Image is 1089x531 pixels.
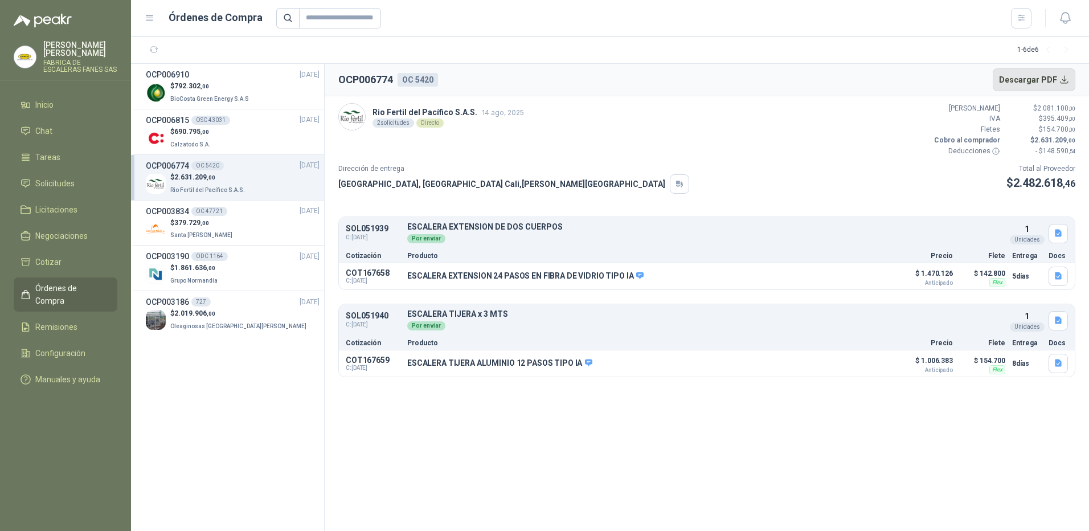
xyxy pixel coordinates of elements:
span: Rio Fertil del Pacífico S.A.S. [170,187,245,193]
p: ESCALERA EXTENSION DE DOS CUERPOS [407,223,1005,231]
span: [DATE] [300,297,320,308]
span: C: [DATE] [346,233,400,242]
div: 727 [191,297,211,307]
div: Por enviar [407,234,445,243]
div: 1 - 6 de 6 [1017,41,1075,59]
div: Flex [989,365,1005,374]
img: Company Logo [146,83,166,103]
p: [PERSON_NAME] [932,103,1000,114]
span: ,00 [1068,105,1075,112]
p: ESCALERA EXTENSION 24 PASOS EN FIBRA DE VIDRIO TIPO IA [407,271,644,281]
span: [DATE] [300,115,320,125]
p: Docs [1049,252,1068,259]
a: Órdenes de Compra [14,277,117,312]
p: Cobro al comprador [932,135,1000,146]
img: Logo peakr [14,14,72,27]
span: ,00 [200,83,209,89]
span: ,46 [1063,178,1075,189]
p: - $ [1007,146,1075,157]
p: COT167659 [346,356,400,365]
p: $ [170,126,212,137]
p: $ 1.470.126 [896,267,953,286]
div: Unidades [1010,322,1045,332]
p: $ [170,218,235,228]
span: ,00 [1068,126,1075,133]
span: ,00 [1068,116,1075,122]
span: C: [DATE] [346,277,400,284]
span: 395.409 [1043,115,1075,122]
span: ,00 [200,129,209,135]
p: FABRICA DE ESCALERAS FANES SAS [43,59,117,73]
span: 14 ago, 2025 [482,108,524,117]
div: OC 47721 [191,207,227,216]
p: Cotización [346,340,400,346]
img: Company Logo [146,219,166,239]
h3: OCP006815 [146,114,189,126]
h3: OCP003186 [146,296,189,308]
div: OC 5420 [398,73,438,87]
a: Negociaciones [14,225,117,247]
div: Flex [989,278,1005,287]
a: Inicio [14,94,117,116]
p: IVA [932,113,1000,124]
span: 154.700 [1043,125,1075,133]
a: Chat [14,120,117,142]
p: Entrega [1012,252,1042,259]
div: ODC 1164 [191,252,228,261]
span: Órdenes de Compra [35,282,107,307]
p: $ 1.006.383 [896,354,953,373]
span: 2.631.209 [174,173,215,181]
button: Descargar PDF [993,68,1076,91]
p: ESCALERA TIJERA ALUMINIO 12 PASOS TIPO IA [407,358,592,369]
h2: OCP006774 [338,72,393,88]
a: Configuración [14,342,117,364]
span: Oleaginosas [GEOGRAPHIC_DATA][PERSON_NAME] [170,323,306,329]
span: ,00 [207,174,215,181]
p: Producto [407,340,889,346]
p: 5 días [1012,269,1042,283]
h3: OCP006910 [146,68,189,81]
div: OC 5420 [191,161,224,170]
p: 1 [1025,310,1029,322]
h3: OCP003190 [146,250,189,263]
a: OCP006815OSC 43031[DATE] Company Logo$690.795,00Calzatodo S.A. [146,114,320,150]
img: Company Logo [14,46,36,68]
p: Precio [896,340,953,346]
p: Total al Proveedor [1006,164,1075,174]
a: OCP003186727[DATE] Company Logo$2.019.906,00Oleaginosas [GEOGRAPHIC_DATA][PERSON_NAME] [146,296,320,332]
span: C: [DATE] [346,320,400,329]
p: Dirección de entrega [338,164,689,174]
p: $ [1007,124,1075,135]
span: 1.861.636 [174,264,215,272]
p: Rio Fertil del Pacífico S.A.S. [372,106,524,119]
a: Tareas [14,146,117,168]
span: Inicio [35,99,54,111]
p: Docs [1049,340,1068,346]
p: [PERSON_NAME] [PERSON_NAME] [43,41,117,57]
span: Anticipado [896,367,953,373]
h3: OCP003834 [146,205,189,218]
a: OCP006910[DATE] Company Logo$792.302,00BioCosta Green Energy S.A.S [146,68,320,104]
span: ,00 [1067,137,1075,144]
a: OCP006774OC 5420[DATE] Company Logo$2.631.209,00Rio Fertil del Pacífico S.A.S. [146,160,320,195]
img: Company Logo [146,128,166,148]
h3: OCP006774 [146,160,189,172]
span: ,54 [1068,148,1075,154]
span: Configuración [35,347,85,360]
p: SOL051940 [346,312,400,320]
p: $ 154.700 [960,354,1005,367]
span: Chat [35,125,52,137]
p: Producto [407,252,889,259]
span: Grupo Normandía [170,277,218,284]
a: Manuales y ayuda [14,369,117,390]
p: $ [170,81,251,92]
img: Company Logo [146,310,166,330]
span: [DATE] [300,251,320,262]
span: Remisiones [35,321,77,333]
span: Calzatodo S.A. [170,141,210,148]
p: Deducciones [932,146,1000,157]
p: $ [170,172,247,183]
span: Cotizar [35,256,62,268]
span: [DATE] [300,160,320,171]
span: 690.795 [174,128,209,136]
